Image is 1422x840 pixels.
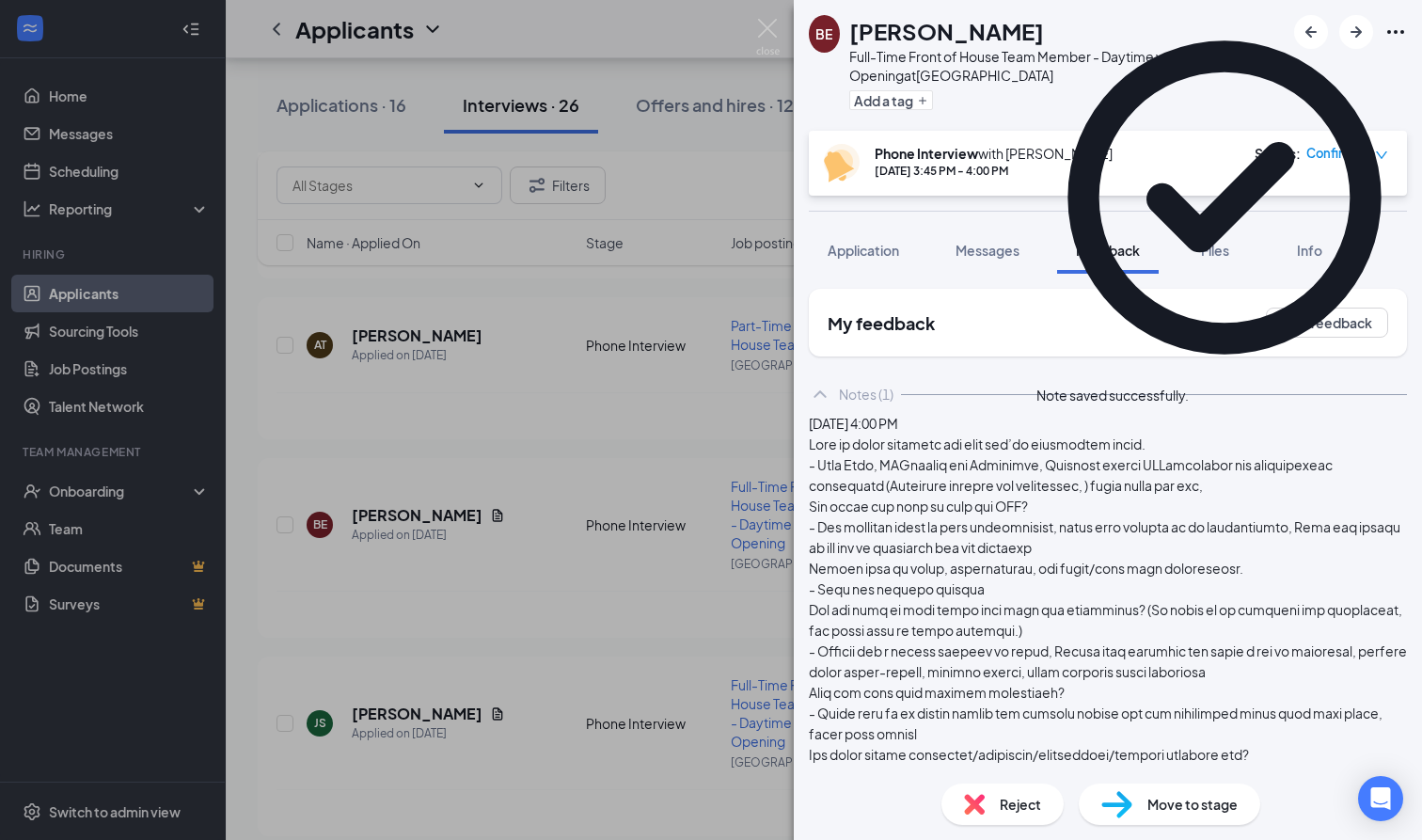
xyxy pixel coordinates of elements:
[849,15,1044,47] h1: [PERSON_NAME]
[809,415,898,432] span: [DATE] 4:00 PM
[839,385,893,404] div: Notes (1)
[1358,776,1403,821] div: Open Intercom Messenger
[1036,9,1413,386] svg: CheckmarkCircle
[875,163,1113,179] div: [DATE] 3:45 PM - 4:00 PM
[849,90,933,110] button: PlusAdd a tag
[828,242,899,259] span: Application
[849,47,1285,85] div: Full-Time Front of House Team Member - Daytime w/ Opening at [GEOGRAPHIC_DATA]
[1036,386,1189,405] div: Note saved successfully.
[1147,794,1238,815] span: Move to stage
[875,144,1113,163] div: with [PERSON_NAME]
[956,242,1019,259] span: Messages
[875,145,978,162] b: Phone Interview
[809,383,831,405] svg: ChevronUp
[815,24,832,43] div: BE
[828,311,935,335] h2: My feedback
[917,95,928,106] svg: Plus
[1000,794,1041,815] span: Reject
